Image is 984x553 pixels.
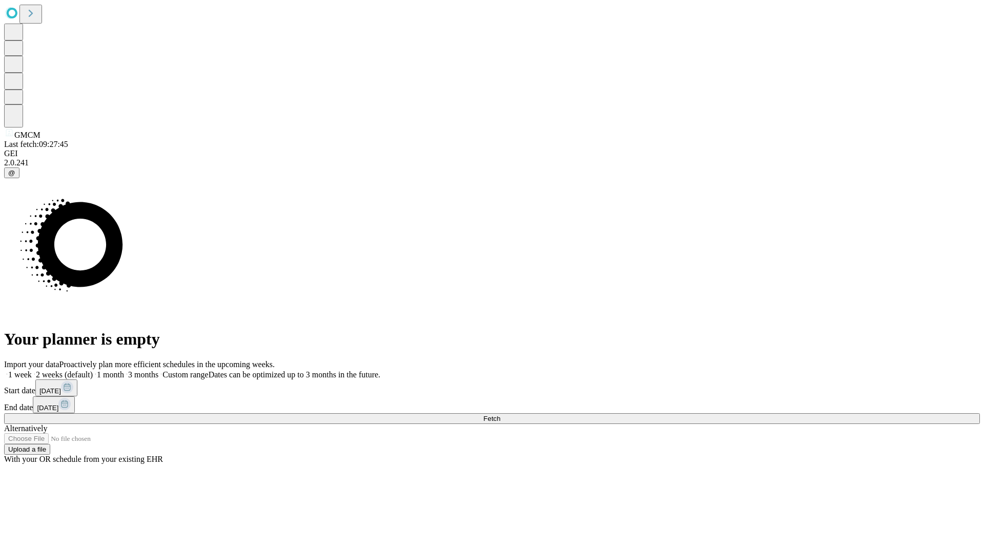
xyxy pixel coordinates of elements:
[35,379,77,396] button: [DATE]
[4,413,980,424] button: Fetch
[4,455,163,463] span: With your OR schedule from your existing EHR
[4,149,980,158] div: GEI
[4,140,68,148] span: Last fetch: 09:27:45
[37,404,58,412] span: [DATE]
[483,415,500,422] span: Fetch
[39,387,61,395] span: [DATE]
[4,396,980,413] div: End date
[128,370,158,379] span: 3 months
[4,379,980,396] div: Start date
[36,370,93,379] span: 2 weeks (default)
[4,444,50,455] button: Upload a file
[8,169,15,177] span: @
[33,396,75,413] button: [DATE]
[8,370,32,379] span: 1 week
[4,330,980,349] h1: Your planner is empty
[4,158,980,167] div: 2.0.241
[4,167,19,178] button: @
[59,360,275,369] span: Proactively plan more efficient schedules in the upcoming weeks.
[97,370,124,379] span: 1 month
[4,424,47,433] span: Alternatively
[162,370,208,379] span: Custom range
[14,131,40,139] span: GMCM
[4,360,59,369] span: Import your data
[209,370,380,379] span: Dates can be optimized up to 3 months in the future.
